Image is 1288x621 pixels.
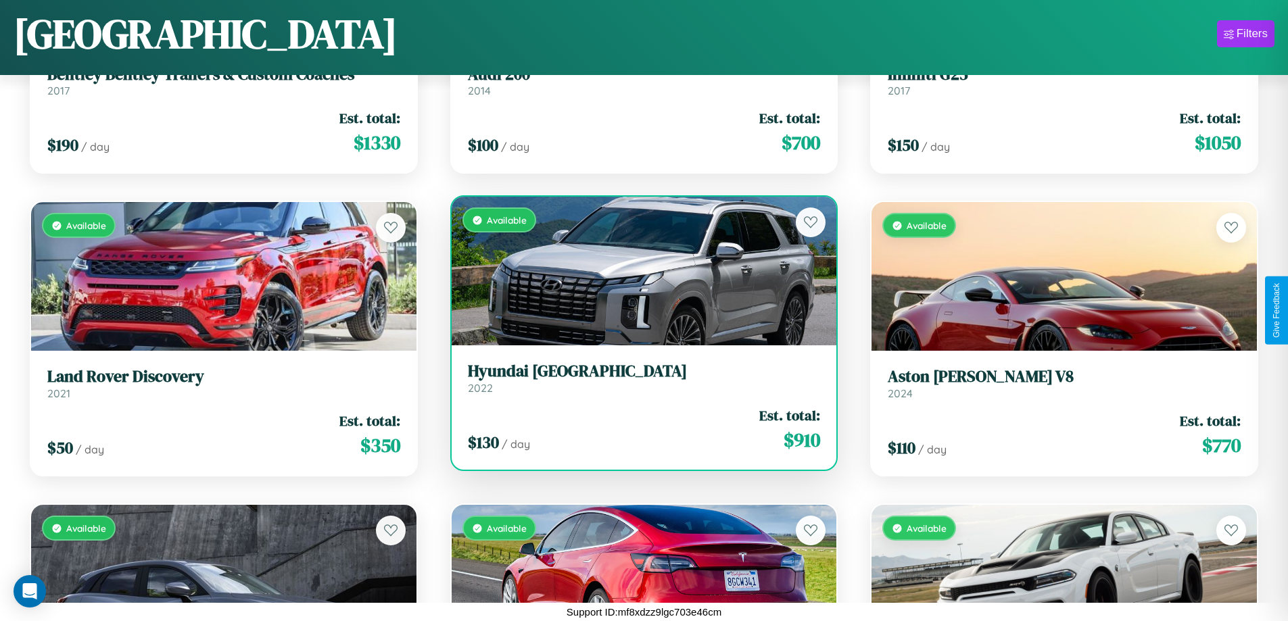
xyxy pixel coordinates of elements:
[468,362,821,395] a: Hyundai [GEOGRAPHIC_DATA]2022
[501,140,529,153] span: / day
[888,134,919,156] span: $ 150
[888,65,1241,98] a: Infiniti G252017
[339,108,400,128] span: Est. total:
[66,220,106,231] span: Available
[47,437,73,459] span: $ 50
[468,84,491,97] span: 2014
[922,140,950,153] span: / day
[907,220,947,231] span: Available
[14,575,46,607] div: Open Intercom Messenger
[888,437,915,459] span: $ 110
[782,129,820,156] span: $ 700
[759,108,820,128] span: Est. total:
[47,367,400,387] h3: Land Rover Discovery
[47,367,400,400] a: Land Rover Discovery2021
[567,603,721,621] p: Support ID: mf8xdzz9lgc703e46cm
[47,84,70,97] span: 2017
[468,65,821,98] a: Audi 2002014
[66,522,106,534] span: Available
[487,214,527,226] span: Available
[47,65,400,98] a: Bentley Bentley Trailers & Custom Coaches2017
[1272,283,1281,338] div: Give Feedback
[47,387,70,400] span: 2021
[888,84,910,97] span: 2017
[502,437,530,451] span: / day
[1180,411,1241,430] span: Est. total:
[1217,20,1274,47] button: Filters
[81,140,110,153] span: / day
[47,65,400,84] h3: Bentley Bentley Trailers & Custom Coaches
[1180,108,1241,128] span: Est. total:
[888,387,913,400] span: 2024
[360,432,400,459] span: $ 350
[918,443,947,456] span: / day
[468,134,498,156] span: $ 100
[1195,129,1241,156] span: $ 1050
[888,367,1241,400] a: Aston [PERSON_NAME] V82024
[487,522,527,534] span: Available
[339,411,400,430] span: Est. total:
[14,6,398,61] h1: [GEOGRAPHIC_DATA]
[759,405,820,425] span: Est. total:
[354,129,400,156] span: $ 1330
[1202,432,1241,459] span: $ 770
[1237,27,1268,41] div: Filters
[888,367,1241,387] h3: Aston [PERSON_NAME] V8
[47,134,78,156] span: $ 190
[784,426,820,453] span: $ 910
[76,443,104,456] span: / day
[907,522,947,534] span: Available
[468,431,499,453] span: $ 130
[468,381,493,395] span: 2022
[468,362,821,381] h3: Hyundai [GEOGRAPHIC_DATA]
